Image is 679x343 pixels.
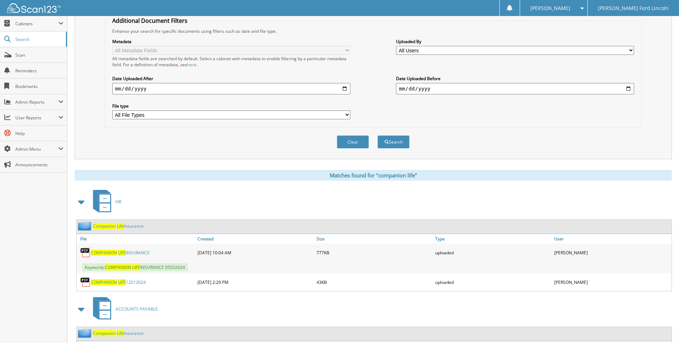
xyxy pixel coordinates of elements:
[112,38,350,45] label: Metadata
[7,3,61,13] img: scan123-logo-white.svg
[433,245,552,260] div: uploaded
[15,68,63,74] span: Reminders
[109,17,191,25] legend: Additional Document Filters
[80,247,91,258] img: PDF.png
[187,62,196,68] a: here
[433,234,552,244] a: Type
[89,188,121,216] a: HR
[196,234,315,244] a: Created
[15,99,58,105] span: Admin Reports
[15,162,63,168] span: Announcements
[132,264,140,270] span: LIFE
[396,38,634,45] label: Uploaded By
[93,223,144,229] a: Companion LifeInsurance
[598,6,669,10] span: [PERSON_NAME] Ford Lincoln
[105,264,131,270] span: COMPANION
[377,135,410,149] button: Search
[112,56,350,68] div: All metadata fields are searched by default. Select a cabinet with metadata to enable filtering b...
[396,76,634,82] label: Date Uploaded Before
[91,279,117,285] span: COMPANION
[15,21,58,27] span: Cabinets
[552,275,672,289] div: [PERSON_NAME]
[433,275,552,289] div: uploaded
[82,263,188,271] span: Keywords: INSURANCE 05032024
[315,275,434,289] div: 43KB
[93,330,116,336] span: Companion
[196,275,315,289] div: [DATE] 2:29 PM
[78,222,93,230] img: folder2.png
[15,52,63,58] span: Scan
[337,135,369,149] button: Clear
[112,76,350,82] label: Date Uploaded After
[117,330,124,336] span: Life
[112,83,350,94] input: start
[93,223,116,229] span: Companion
[118,250,126,256] span: LIFE
[115,199,121,205] span: HR
[93,330,144,336] a: Companion LifeInsurance
[315,245,434,260] div: 777KB
[643,309,679,343] iframe: Chat Widget
[89,295,158,323] a: ACCOUNTS PAYABLE
[15,130,63,136] span: Help
[91,279,146,285] a: COMPANION LIFE12012024
[118,279,126,285] span: LIFE
[530,6,570,10] span: [PERSON_NAME]
[552,245,672,260] div: [PERSON_NAME]
[115,306,158,312] span: ACCOUNTS PAYABLE
[91,250,150,256] a: COMPANION LIFEINSURANCE
[396,83,634,94] input: end
[74,170,672,181] div: Matches found for "companion life"
[78,329,93,338] img: folder2.png
[80,277,91,287] img: PDF.png
[315,234,434,244] a: Size
[117,223,124,229] span: Life
[112,103,350,109] label: File type
[15,36,62,42] span: Search
[196,245,315,260] div: [DATE] 10:04 AM
[15,83,63,89] span: Bookmarks
[109,28,638,34] div: Enhance your search for specific documents using filters such as date and file type.
[15,115,58,121] span: User Reports
[77,234,196,244] a: File
[15,146,58,152] span: Admin Menu
[552,234,672,244] a: User
[91,250,117,256] span: COMPANION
